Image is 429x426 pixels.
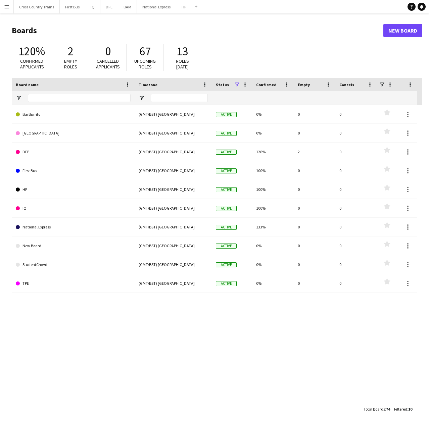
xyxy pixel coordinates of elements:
div: 100% [252,161,294,180]
div: 0 [335,143,377,161]
div: 0 [294,236,335,255]
div: 0 [335,199,377,217]
div: (GMT/BST) [GEOGRAPHIC_DATA] [135,161,212,180]
div: 0 [335,274,377,292]
div: (GMT/BST) [GEOGRAPHIC_DATA] [135,274,212,292]
button: Open Filter Menu [139,95,145,101]
div: (GMT/BST) [GEOGRAPHIC_DATA] [135,124,212,142]
div: 0 [335,255,377,274]
div: 0% [252,105,294,123]
button: BAM [118,0,137,13]
span: 2 [68,44,74,59]
span: 13 [177,44,188,59]
span: 0 [105,44,111,59]
div: 100% [252,199,294,217]
div: 0 [294,218,335,236]
span: Status [216,82,229,87]
span: 67 [139,44,151,59]
button: Cross Country Trains [14,0,60,13]
a: New Board [383,24,422,37]
button: HP [176,0,192,13]
span: Active [216,262,237,267]
div: 133% [252,218,294,236]
div: 0 [335,105,377,123]
div: 0 [294,199,335,217]
div: 0 [294,105,335,123]
span: Active [216,131,237,136]
a: BarBurrito [16,105,131,124]
div: 0 [335,236,377,255]
h1: Boards [12,25,383,36]
span: Roles [DATE] [176,58,189,70]
button: IQ [85,0,100,13]
span: 120% [18,44,45,59]
span: Upcoming roles [134,58,156,70]
a: New Board [16,236,131,255]
span: Board name [16,82,39,87]
div: 0 [294,180,335,199]
span: Active [216,112,237,117]
div: 0 [294,255,335,274]
a: [GEOGRAPHIC_DATA] [16,124,131,143]
span: Filtered [394,407,407,412]
div: 0 [335,161,377,180]
div: 0 [294,124,335,142]
div: : [394,403,412,416]
button: DFE [100,0,118,13]
div: (GMT/BST) [GEOGRAPHIC_DATA] [135,105,212,123]
a: DFE [16,143,131,161]
span: Timezone [139,82,157,87]
div: 0 [335,124,377,142]
a: HP [16,180,131,199]
div: (GMT/BST) [GEOGRAPHIC_DATA] [135,199,212,217]
span: Active [216,168,237,173]
span: Cancelled applicants [96,58,120,70]
span: Active [216,281,237,286]
span: Total Boards [364,407,385,412]
a: IQ [16,199,131,218]
div: 2 [294,143,335,161]
div: (GMT/BST) [GEOGRAPHIC_DATA] [135,236,212,255]
input: Timezone Filter Input [151,94,208,102]
input: Board name Filter Input [28,94,131,102]
div: 0% [252,274,294,292]
span: Active [216,150,237,155]
span: Empty [298,82,310,87]
div: (GMT/BST) [GEOGRAPHIC_DATA] [135,255,212,274]
button: National Express [137,0,176,13]
div: 128% [252,143,294,161]
span: Cancels [339,82,354,87]
div: 0 [294,161,335,180]
a: First Bus [16,161,131,180]
div: 0% [252,124,294,142]
span: Active [216,206,237,211]
span: Confirmed applicants [20,58,44,70]
span: 10 [408,407,412,412]
div: 0 [335,180,377,199]
div: 0 [294,274,335,292]
button: First Bus [60,0,85,13]
span: Active [216,225,237,230]
div: : [364,403,390,416]
span: Active [216,187,237,192]
span: 74 [386,407,390,412]
div: (GMT/BST) [GEOGRAPHIC_DATA] [135,143,212,161]
span: Empty roles [64,58,77,70]
span: Active [216,244,237,249]
a: TPE [16,274,131,293]
div: 100% [252,180,294,199]
a: National Express [16,218,131,236]
div: 0 [335,218,377,236]
div: (GMT/BST) [GEOGRAPHIC_DATA] [135,218,212,236]
div: 0% [252,236,294,255]
button: Open Filter Menu [16,95,22,101]
a: StudentCrowd [16,255,131,274]
span: Confirmed [256,82,277,87]
div: 0% [252,255,294,274]
div: (GMT/BST) [GEOGRAPHIC_DATA] [135,180,212,199]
